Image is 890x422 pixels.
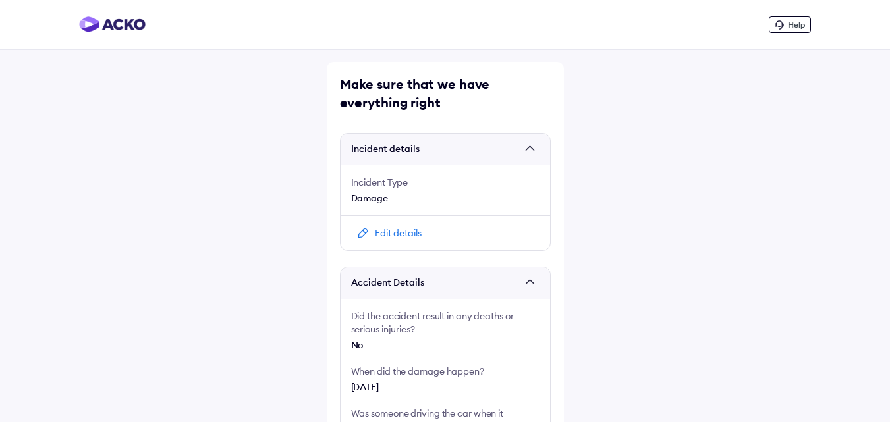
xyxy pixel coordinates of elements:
[788,20,805,30] span: Help
[351,143,520,156] span: Incident details
[351,365,540,378] div: When did the damage happen?
[351,277,520,290] span: Accident Details
[79,16,146,32] img: horizontal-gradient.png
[351,309,540,336] div: Did the accident result in any deaths or serious injuries?
[375,226,422,240] div: Edit details
[351,192,540,205] div: Damage
[351,176,540,189] div: Incident Type
[351,338,540,352] div: No
[351,381,540,394] div: [DATE]
[340,75,551,112] div: Make sure that we have everything right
